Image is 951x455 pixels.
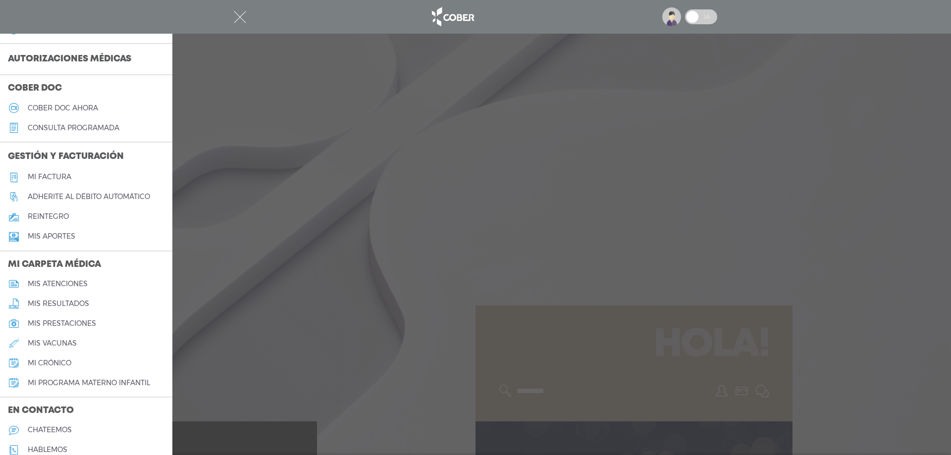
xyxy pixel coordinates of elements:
h5: mis vacunas [28,339,77,348]
h5: Mi factura [28,173,71,181]
h5: reintegro [28,212,69,221]
h5: hablemos [28,446,67,454]
h5: chateemos [28,426,72,434]
h5: mis resultados [28,300,89,308]
h5: mi crónico [28,359,71,367]
h5: Adherite al débito automático [28,193,150,201]
h5: mis atenciones [28,280,88,288]
h5: Cober doc ahora [28,104,98,112]
h5: Mis aportes [28,232,75,241]
img: Cober_menu-close-white.svg [234,11,246,23]
img: profile-placeholder.svg [662,7,681,26]
h5: consulta programada [28,124,119,132]
img: logo_cober_home-white.png [426,5,478,29]
h5: mi programa materno infantil [28,379,150,387]
h5: mis prestaciones [28,319,96,328]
